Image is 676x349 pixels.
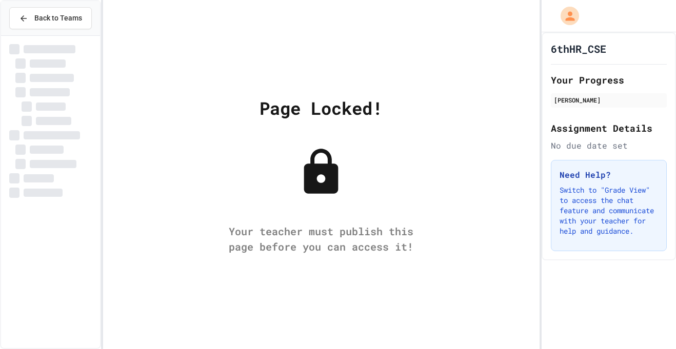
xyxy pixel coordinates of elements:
[560,169,658,181] h3: Need Help?
[551,42,606,56] h1: 6thHR_CSE
[218,223,424,254] div: Your teacher must publish this page before you can access it!
[551,121,667,135] h2: Assignment Details
[260,95,383,121] div: Page Locked!
[550,4,582,28] div: My Account
[560,185,658,236] p: Switch to "Grade View" to access the chat feature and communicate with your teacher for help and ...
[551,139,667,152] div: No due date set
[9,7,92,29] button: Back to Teams
[34,13,82,24] span: Back to Teams
[554,95,664,105] div: [PERSON_NAME]
[551,73,667,87] h2: Your Progress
